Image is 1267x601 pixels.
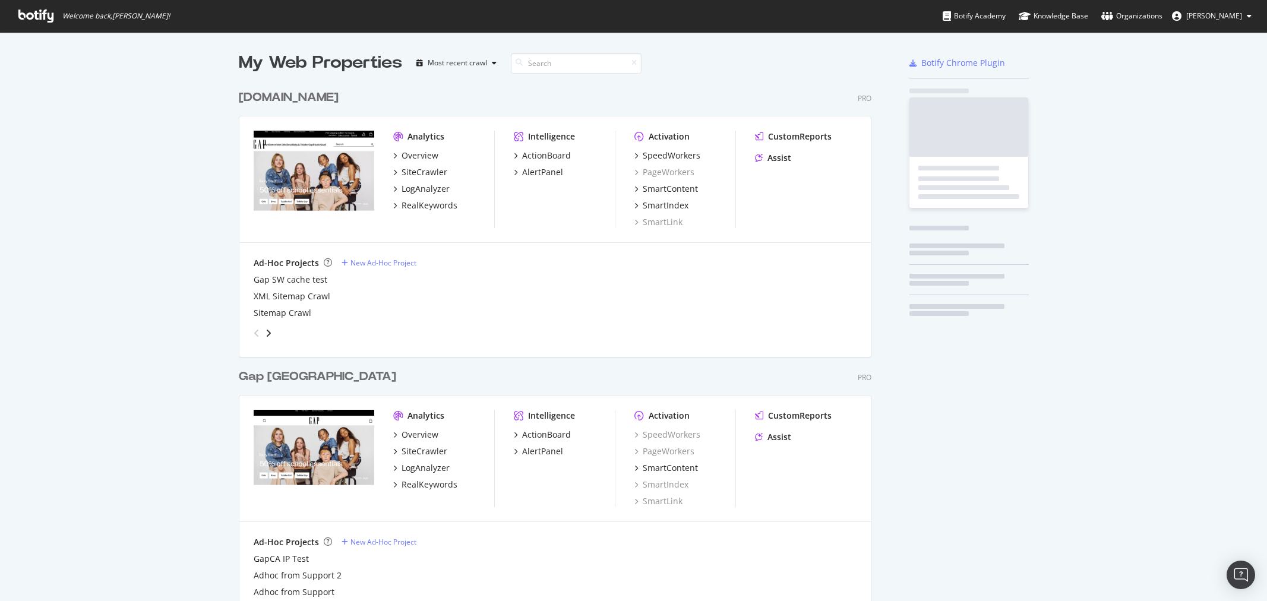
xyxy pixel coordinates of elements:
[528,410,575,422] div: Intelligence
[402,429,438,441] div: Overview
[254,536,319,548] div: Ad-Hoc Projects
[254,586,334,598] a: Adhoc from Support
[522,166,563,178] div: AlertPanel
[254,257,319,269] div: Ad-Hoc Projects
[393,429,438,441] a: Overview
[511,53,642,74] input: Search
[514,445,563,457] a: AlertPanel
[254,553,309,565] a: GapCA IP Test
[254,290,330,302] a: XML Sitemap Crawl
[1101,10,1162,22] div: Organizations
[393,479,457,491] a: RealKeywords
[522,150,571,162] div: ActionBoard
[768,131,832,143] div: CustomReports
[643,462,698,474] div: SmartContent
[634,200,688,211] a: SmartIndex
[943,10,1006,22] div: Botify Academy
[402,445,447,457] div: SiteCrawler
[350,258,416,268] div: New Ad-Hoc Project
[62,11,170,21] span: Welcome back, [PERSON_NAME] !
[634,216,683,228] a: SmartLink
[755,152,791,164] a: Assist
[522,445,563,457] div: AlertPanel
[634,462,698,474] a: SmartContent
[767,431,791,443] div: Assist
[264,327,273,339] div: angle-right
[239,368,396,385] div: Gap [GEOGRAPHIC_DATA]
[254,307,311,319] a: Sitemap Crawl
[634,150,700,162] a: SpeedWorkers
[634,445,694,457] a: PageWorkers
[755,410,832,422] a: CustomReports
[858,372,871,382] div: Pro
[514,429,571,441] a: ActionBoard
[634,479,688,491] a: SmartIndex
[909,57,1005,69] a: Botify Chrome Plugin
[768,410,832,422] div: CustomReports
[634,429,700,441] a: SpeedWorkers
[342,537,416,547] a: New Ad-Hoc Project
[1162,7,1261,26] button: [PERSON_NAME]
[643,200,688,211] div: SmartIndex
[254,131,374,227] img: Gap.com
[858,93,871,103] div: Pro
[249,324,264,343] div: angle-left
[393,462,450,474] a: LogAnalyzer
[1227,561,1255,589] div: Open Intercom Messenger
[528,131,575,143] div: Intelligence
[402,150,438,162] div: Overview
[254,410,374,506] img: Gapcanada.ca
[1019,10,1088,22] div: Knowledge Base
[643,183,698,195] div: SmartContent
[412,53,501,72] button: Most recent crawl
[402,166,447,178] div: SiteCrawler
[649,410,690,422] div: Activation
[634,495,683,507] a: SmartLink
[239,51,402,75] div: My Web Properties
[514,166,563,178] a: AlertPanel
[643,150,700,162] div: SpeedWorkers
[342,258,416,268] a: New Ad-Hoc Project
[393,183,450,195] a: LogAnalyzer
[402,479,457,491] div: RealKeywords
[239,368,401,385] a: Gap [GEOGRAPHIC_DATA]
[767,152,791,164] div: Assist
[402,183,450,195] div: LogAnalyzer
[1186,11,1242,21] span: Natalie Bargas
[522,429,571,441] div: ActionBoard
[254,274,327,286] a: Gap SW cache test
[649,131,690,143] div: Activation
[350,537,416,547] div: New Ad-Hoc Project
[239,89,339,106] div: [DOMAIN_NAME]
[407,410,444,422] div: Analytics
[428,59,487,67] div: Most recent crawl
[393,445,447,457] a: SiteCrawler
[393,166,447,178] a: SiteCrawler
[393,150,438,162] a: Overview
[755,131,832,143] a: CustomReports
[393,200,457,211] a: RealKeywords
[239,89,343,106] a: [DOMAIN_NAME]
[514,150,571,162] a: ActionBoard
[254,570,342,581] a: Adhoc from Support 2
[921,57,1005,69] div: Botify Chrome Plugin
[402,200,457,211] div: RealKeywords
[755,431,791,443] a: Assist
[634,166,694,178] a: PageWorkers
[402,462,450,474] div: LogAnalyzer
[407,131,444,143] div: Analytics
[634,183,698,195] a: SmartContent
